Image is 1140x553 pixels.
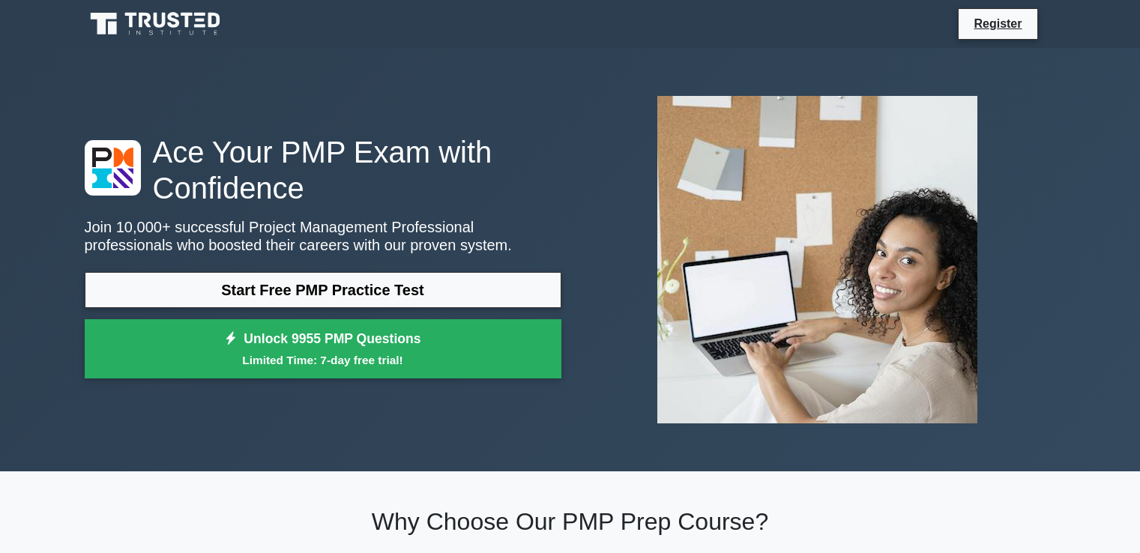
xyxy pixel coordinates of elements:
[85,218,561,254] p: Join 10,000+ successful Project Management Professional professionals who boosted their careers w...
[103,351,543,369] small: Limited Time: 7-day free trial!
[85,319,561,379] a: Unlock 9955 PMP QuestionsLimited Time: 7-day free trial!
[85,507,1056,536] h2: Why Choose Our PMP Prep Course?
[965,14,1031,33] a: Register
[85,272,561,308] a: Start Free PMP Practice Test
[85,134,561,206] h1: Ace Your PMP Exam with Confidence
